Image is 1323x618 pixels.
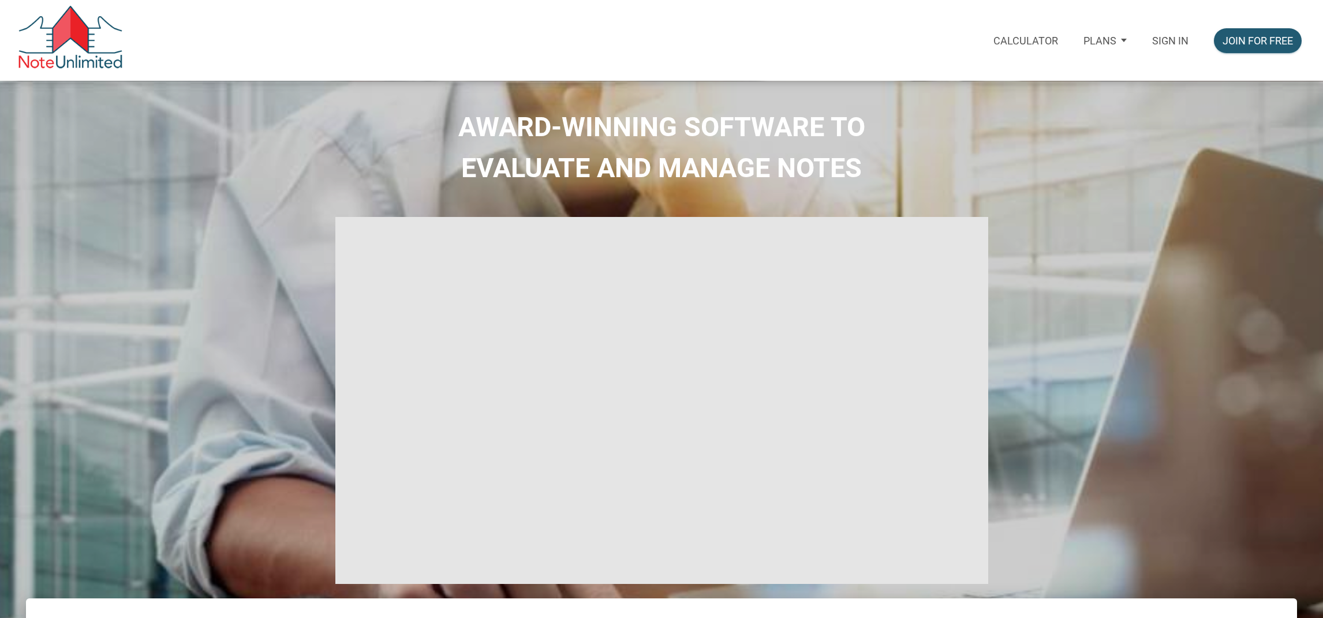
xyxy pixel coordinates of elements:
[335,217,988,584] iframe: NoteUnlimited
[1152,35,1189,47] p: Sign in
[993,35,1058,47] p: Calculator
[1071,20,1139,61] button: Plans
[1139,20,1201,62] a: Sign in
[1223,33,1293,48] div: Join for free
[1083,35,1116,47] p: Plans
[1214,28,1302,53] button: Join for free
[981,20,1071,62] a: Calculator
[1071,20,1139,62] a: Plans
[1201,20,1314,62] a: Join for free
[9,107,1314,188] h2: AWARD-WINNING SOFTWARE TO EVALUATE AND MANAGE NOTES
